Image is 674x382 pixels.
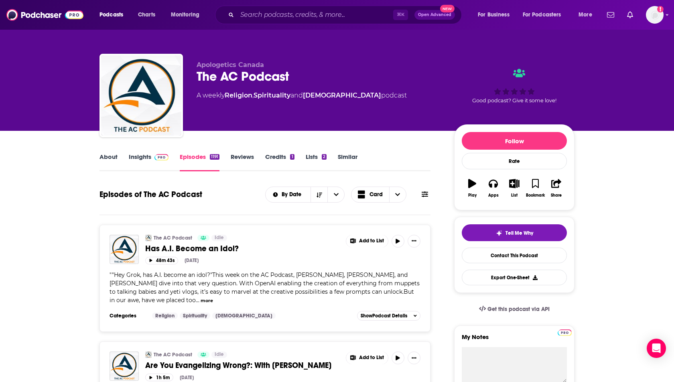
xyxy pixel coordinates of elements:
span: Tell Me Why [505,230,533,236]
span: Good podcast? Give it some love! [472,98,556,104]
a: [DEMOGRAPHIC_DATA] [212,313,276,319]
span: Open Advanced [418,13,451,17]
span: Idle [215,234,224,242]
a: Spirituality [254,91,290,99]
span: Get this podcast via API [487,306,550,313]
a: Similar [338,153,357,171]
button: Show More Button [408,352,420,364]
a: Pro website [558,328,572,336]
h2: Choose View [351,187,406,203]
button: Follow [462,132,567,150]
button: ShowPodcast Details [357,311,420,321]
a: Contact This Podcast [462,248,567,263]
a: Religion [225,91,252,99]
div: Rate [462,153,567,169]
a: Idle [211,235,227,241]
a: Reviews [231,153,254,171]
div: 1 [290,154,294,160]
a: The AC Podcast [145,352,152,358]
img: Podchaser Pro [154,154,168,161]
button: Show More Button [346,352,388,364]
button: Show profile menu [646,6,664,24]
span: " [110,271,420,304]
span: Logged in as heidi.egloff [646,6,664,24]
button: Open AdvancedNew [414,10,455,20]
span: , [252,91,254,99]
span: "Hey Grok, has A.I. become an idol?"This week on the AC Podcast, [PERSON_NAME], [PERSON_NAME], an... [110,271,420,304]
div: A weekly podcast [197,91,407,100]
a: Get this podcast via API [473,299,556,319]
a: InsightsPodchaser Pro [129,153,168,171]
button: more [201,297,213,304]
div: 2 [322,154,327,160]
div: 1191 [210,154,219,160]
img: Has A.I. Become an Idol? [110,235,139,264]
div: [DATE] [185,258,199,263]
span: Charts [138,9,155,20]
span: ⌘ K [393,10,408,20]
label: My Notes [462,333,567,347]
a: The AC Podcast [154,235,192,241]
div: Share [551,193,562,198]
div: Good podcast? Give it some love! [454,61,575,111]
a: Are You Evangelizing Wrong?: With [PERSON_NAME] [145,360,340,370]
button: List [504,174,525,203]
span: and [290,91,303,99]
span: For Podcasters [523,9,561,20]
button: Export One-Sheet [462,270,567,285]
span: Monitoring [171,9,199,20]
span: ... [196,297,199,304]
svg: Add a profile image [657,6,664,12]
a: The AC Podcast [154,352,192,358]
a: Has A.I. Become an Idol? [145,244,340,254]
a: Show notifications dropdown [624,8,636,22]
img: Are You Evangelizing Wrong?: With Andy Bannister [110,352,139,381]
div: [DATE] [180,375,194,380]
h1: Episodes of The AC Podcast [99,189,202,199]
h2: Choose List sort [265,187,345,203]
a: About [99,153,118,171]
img: Podchaser - Follow, Share and Rate Podcasts [6,7,83,22]
a: Show notifications dropdown [604,8,617,22]
span: By Date [282,192,304,197]
a: Religion [152,313,178,319]
span: Apologetics Canada [197,61,264,69]
span: Card [369,192,383,197]
div: Bookmark [526,193,545,198]
a: Episodes1191 [180,153,219,171]
button: open menu [518,8,573,21]
span: Are You Evangelizing Wrong?: With [PERSON_NAME] [145,360,331,370]
span: Idle [215,351,224,359]
a: Charts [133,8,160,21]
span: Podcasts [99,9,123,20]
div: Open Intercom Messenger [647,339,666,358]
a: Idle [211,352,227,358]
button: open menu [94,8,134,21]
a: [DEMOGRAPHIC_DATA] [303,91,381,99]
img: tell me why sparkle [496,230,502,236]
img: Podchaser Pro [558,329,572,336]
button: open menu [472,8,520,21]
span: More [579,9,592,20]
img: The AC Podcast [145,235,152,241]
a: Lists2 [306,153,327,171]
img: The AC Podcast [101,55,181,136]
span: For Business [478,9,510,20]
button: open menu [266,192,311,197]
h3: Categories [110,313,146,319]
span: Add to List [359,355,384,361]
button: Share [546,174,567,203]
button: 48m 43s [145,257,178,264]
a: Credits1 [265,153,294,171]
button: 1h 5m [145,374,173,381]
img: User Profile [646,6,664,24]
button: open menu [165,8,210,21]
div: List [511,193,518,198]
span: Show Podcast Details [361,313,407,319]
button: open menu [573,8,602,21]
span: Has A.I. Become an Idol? [145,244,239,254]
